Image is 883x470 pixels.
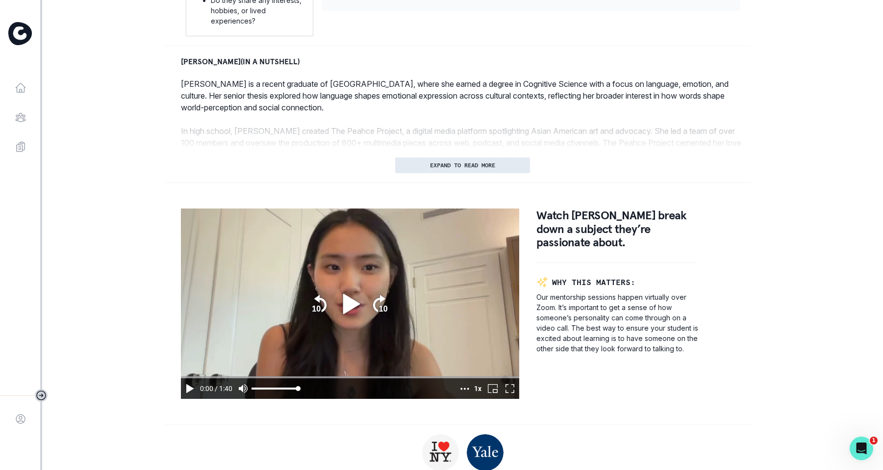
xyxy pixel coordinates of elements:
p: EXPAND TO READ MORE [430,162,495,169]
p: [PERSON_NAME] is a recent graduate of [GEOGRAPHIC_DATA], where she earned a degree in Cognitive S... [181,78,745,113]
button: EXPAND TO READ MORE [395,157,530,173]
iframe: Intercom live chat [850,437,873,460]
p: Our mentorship sessions happen virtually over Zoom. It’s important to get a sense of how someone’... [536,292,706,354]
p: WHY THIS MATTERS: [552,276,635,288]
p: Watch [PERSON_NAME] break down a subject they’re passionate about. [536,209,706,249]
p: [PERSON_NAME] (IN A NUTSHELL) [181,55,300,67]
button: Toggle sidebar [35,389,48,402]
img: Curious Cardinals Logo [8,22,32,45]
span: 1 [870,437,878,444]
